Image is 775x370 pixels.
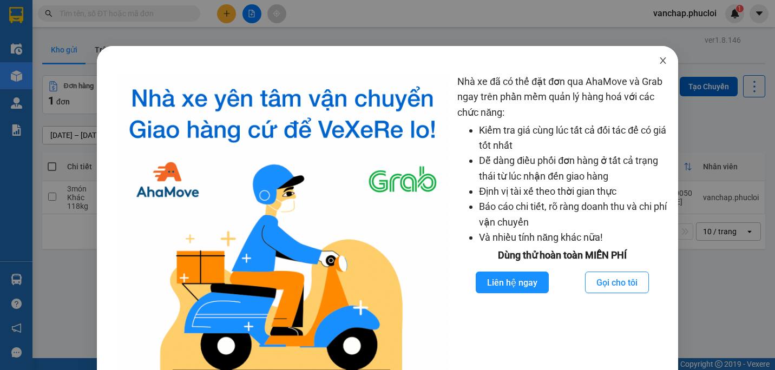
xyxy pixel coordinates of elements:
[596,276,638,289] span: Gọi cho tôi
[648,46,678,76] button: Close
[457,248,667,263] div: Dùng thử hoàn toàn MIỄN PHÍ
[479,184,667,199] li: Định vị tài xế theo thời gian thực
[479,230,667,245] li: Và nhiều tính năng khác nữa!
[585,272,649,293] button: Gọi cho tôi
[659,56,667,65] span: close
[479,123,667,154] li: Kiểm tra giá cùng lúc tất cả đối tác để có giá tốt nhất
[487,276,537,289] span: Liên hệ ngay
[476,272,549,293] button: Liên hệ ngay
[479,153,667,184] li: Dễ dàng điều phối đơn hàng ở tất cả trạng thái từ lúc nhận đến giao hàng
[479,199,667,230] li: Báo cáo chi tiết, rõ ràng doanh thu và chi phí vận chuyển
